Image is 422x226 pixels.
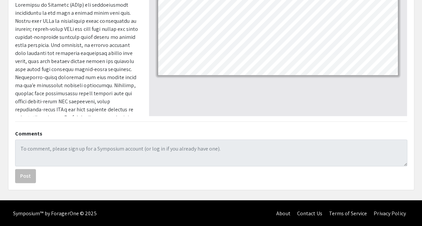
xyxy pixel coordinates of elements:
[15,130,407,137] h2: Comments
[374,210,406,217] a: Privacy Policy
[276,210,290,217] a: About
[15,169,36,183] button: Post
[297,210,322,217] a: Contact Us
[5,196,29,221] iframe: Chat
[329,210,367,217] a: Terms of Service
